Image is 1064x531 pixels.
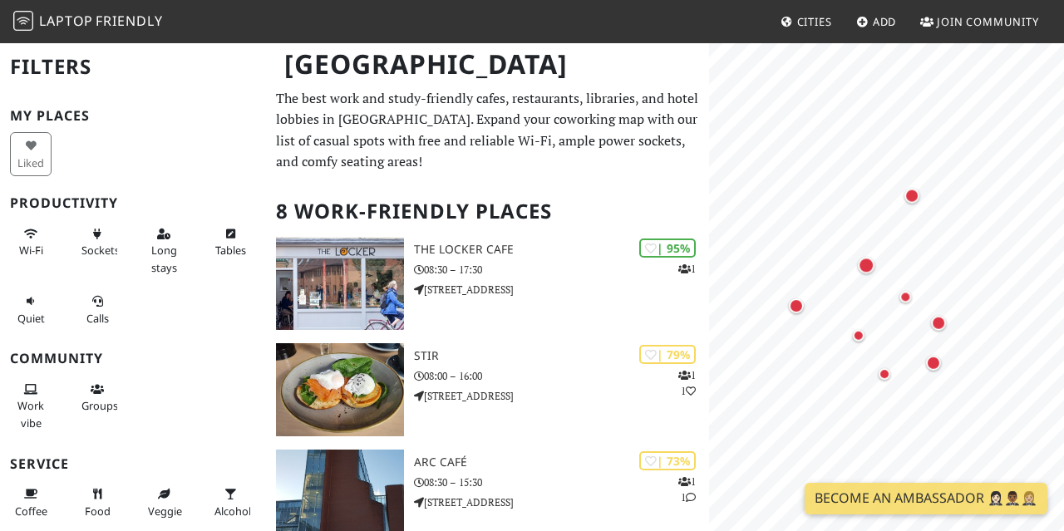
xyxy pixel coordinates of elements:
[414,388,710,404] p: [STREET_ADDRESS]
[10,220,52,264] button: Wi-Fi
[868,357,901,391] div: Map marker
[96,12,162,30] span: Friendly
[917,346,950,379] div: Map marker
[215,243,246,258] span: Work-friendly tables
[850,7,904,37] a: Add
[414,243,710,257] h3: The Locker Cafe
[10,42,256,92] h2: Filters
[639,451,696,470] div: | 73%
[85,504,111,519] span: Food
[10,456,256,472] h3: Service
[10,351,256,366] h3: Community
[209,220,251,264] button: Tables
[271,42,706,87] h1: [GEOGRAPHIC_DATA]
[13,7,163,37] a: LaptopFriendly LaptopFriendly
[797,14,832,29] span: Cities
[937,14,1039,29] span: Join Community
[414,455,710,470] h3: ARC Café
[805,483,1047,514] a: Become an Ambassador 🤵🏻‍♀️🤵🏾‍♂️🤵🏼‍♀️
[266,343,709,436] a: Stir | 79% 11 Stir 08:00 – 16:00 [STREET_ADDRESS]
[850,248,884,282] div: Map marker
[414,349,710,363] h3: Stir
[914,7,1046,37] a: Join Community
[780,289,813,322] div: Map marker
[774,7,839,37] a: Cities
[86,311,109,326] span: Video/audio calls
[13,11,33,31] img: LaptopFriendly
[10,195,256,211] h3: Productivity
[76,480,118,524] button: Food
[276,186,699,237] h2: 8 Work-Friendly Places
[889,280,923,313] div: Map marker
[414,494,710,510] p: [STREET_ADDRESS]
[10,480,52,524] button: Coffee
[76,220,118,264] button: Sockets
[81,398,118,413] span: Group tables
[143,480,185,524] button: Veggie
[81,243,120,258] span: Power sockets
[10,376,52,436] button: Work vibe
[39,12,93,30] span: Laptop
[151,243,177,274] span: Long stays
[414,262,710,278] p: 08:30 – 17:30
[678,261,696,277] p: 1
[19,243,43,258] span: Stable Wi-Fi
[678,474,696,505] p: 1 1
[276,88,699,173] p: The best work and study-friendly cafes, restaurants, libraries, and hotel lobbies in [GEOGRAPHIC_...
[639,238,696,258] div: | 95%
[17,398,44,430] span: People working
[15,504,47,519] span: Coffee
[639,345,696,364] div: | 79%
[10,108,256,124] h3: My Places
[895,179,929,212] div: Map marker
[922,306,955,339] div: Map marker
[214,504,251,519] span: Alcohol
[414,474,710,490] p: 08:30 – 15:30
[76,288,118,332] button: Calls
[76,376,118,420] button: Groups
[276,237,404,330] img: The Locker Cafe
[266,237,709,330] a: The Locker Cafe | 95% 1 The Locker Cafe 08:30 – 17:30 [STREET_ADDRESS]
[414,368,710,384] p: 08:00 – 16:00
[17,311,45,326] span: Quiet
[873,14,897,29] span: Add
[414,282,710,297] p: [STREET_ADDRESS]
[842,318,875,352] div: Map marker
[148,504,182,519] span: Veggie
[276,343,404,436] img: Stir
[678,367,696,399] p: 1 1
[143,220,185,281] button: Long stays
[10,288,52,332] button: Quiet
[209,480,251,524] button: Alcohol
